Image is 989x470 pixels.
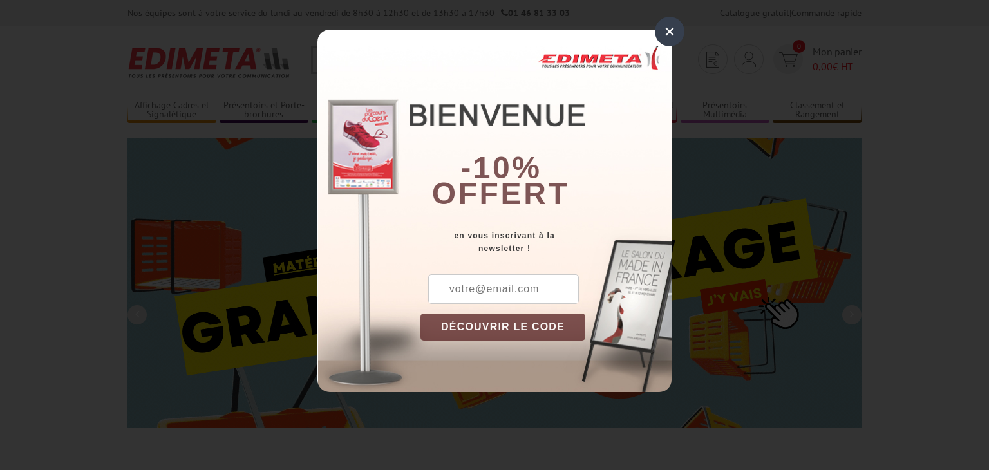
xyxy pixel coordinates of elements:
div: × [655,17,684,46]
input: votre@email.com [428,274,579,304]
button: DÉCOUVRIR LE CODE [420,314,585,341]
font: offert [432,176,570,211]
div: en vous inscrivant à la newsletter ! [420,229,672,255]
b: -10% [460,151,542,185]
